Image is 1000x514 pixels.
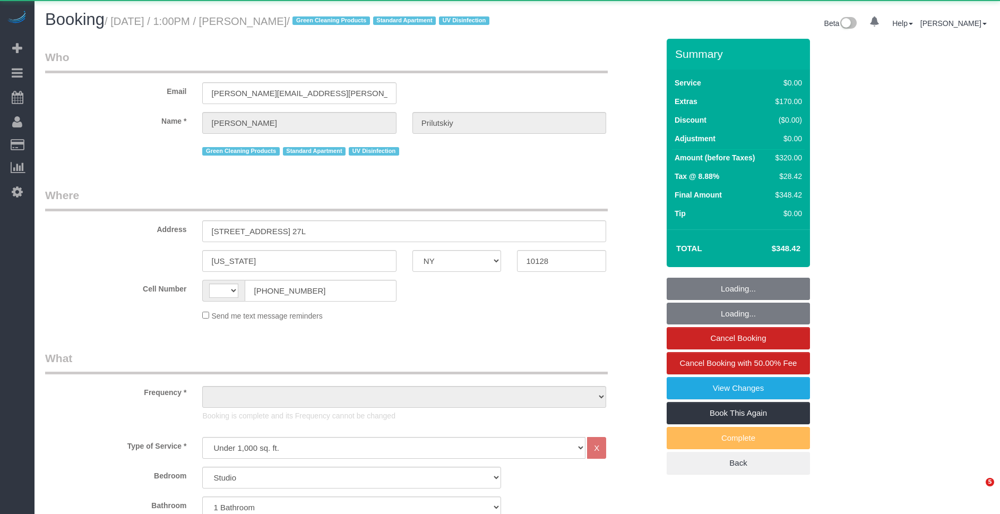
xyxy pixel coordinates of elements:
[675,78,701,88] label: Service
[373,16,436,25] span: Standard Apartment
[37,220,194,235] label: Address
[675,208,686,219] label: Tip
[964,478,989,503] iframe: Intercom live chat
[37,467,194,481] label: Bedroom
[771,96,802,107] div: $170.00
[37,112,194,126] label: Name *
[667,352,810,374] a: Cancel Booking with 50.00% Fee
[771,190,802,200] div: $348.42
[680,358,797,367] span: Cancel Booking with 50.00% Fee
[839,17,857,31] img: New interface
[292,16,369,25] span: Green Cleaning Products
[37,383,194,398] label: Frequency *
[771,115,802,125] div: ($0.00)
[771,78,802,88] div: $0.00
[986,478,994,486] span: 5
[412,112,606,134] input: Last Name
[740,244,800,253] h4: $348.42
[202,112,396,134] input: First Name
[37,437,194,451] label: Type of Service *
[202,82,396,104] input: Email
[675,171,719,182] label: Tax @ 8.88%
[771,152,802,163] div: $320.00
[202,250,396,272] input: City
[439,16,489,25] span: UV Disinfection
[37,496,194,511] label: Bathroom
[667,452,810,474] a: Back
[245,280,396,302] input: Cell Number
[675,115,706,125] label: Discount
[37,280,194,294] label: Cell Number
[771,208,802,219] div: $0.00
[675,190,722,200] label: Final Amount
[349,147,399,156] span: UV Disinfection
[667,402,810,424] a: Book This Again
[771,171,802,182] div: $28.42
[920,19,987,28] a: [PERSON_NAME]
[676,244,702,253] strong: Total
[675,48,805,60] h3: Summary
[824,19,857,28] a: Beta
[283,147,346,156] span: Standard Apartment
[45,350,608,374] legend: What
[667,327,810,349] a: Cancel Booking
[105,15,493,27] small: / [DATE] / 1:00PM / [PERSON_NAME]
[667,377,810,399] a: View Changes
[202,410,606,421] p: Booking is complete and its Frequency cannot be changed
[37,82,194,97] label: Email
[771,133,802,144] div: $0.00
[202,147,279,156] span: Green Cleaning Products
[892,19,913,28] a: Help
[45,49,608,73] legend: Who
[211,312,322,320] span: Send me text message reminders
[45,10,105,29] span: Booking
[45,187,608,211] legend: Where
[675,96,697,107] label: Extras
[287,15,492,27] span: /
[6,11,28,25] img: Automaid Logo
[517,250,606,272] input: Zip Code
[675,152,755,163] label: Amount (before Taxes)
[675,133,715,144] label: Adjustment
